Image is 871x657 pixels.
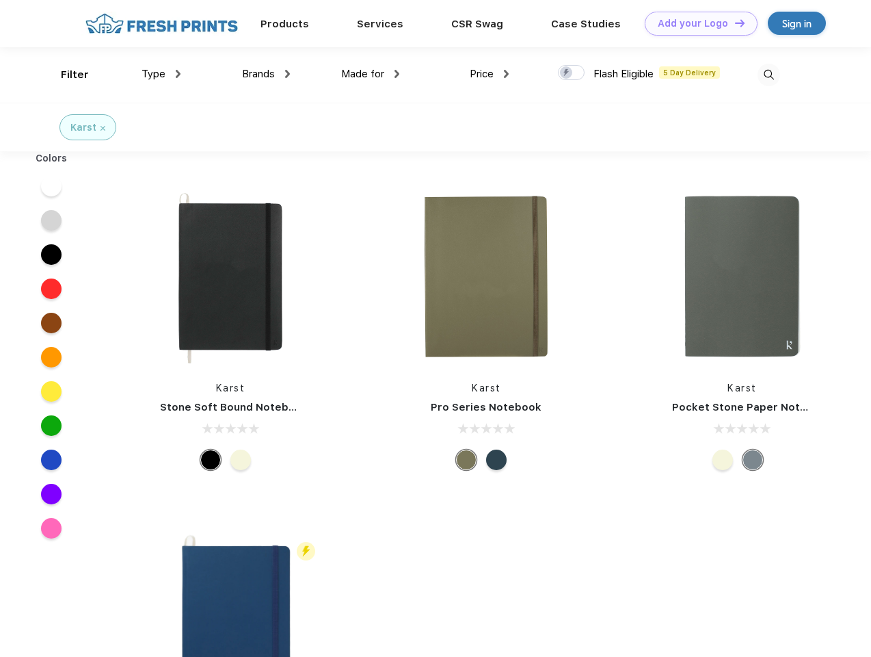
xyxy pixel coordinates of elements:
div: Navy [486,450,507,470]
a: Pro Series Notebook [431,401,541,413]
a: Karst [472,383,501,394]
img: dropdown.png [504,70,509,78]
a: Services [357,18,403,30]
img: desktop_search.svg [758,64,780,86]
a: Karst [216,383,245,394]
div: Olive [456,450,477,470]
div: Beige [230,450,251,470]
div: Filter [61,67,89,83]
img: dropdown.png [285,70,290,78]
span: Price [470,68,494,80]
div: Colors [25,151,78,166]
span: 5 Day Delivery [659,66,720,79]
span: Flash Eligible [593,68,654,80]
div: Sign in [782,16,812,31]
div: Gray [742,450,763,470]
span: Type [142,68,165,80]
span: Brands [242,68,275,80]
a: Sign in [768,12,826,35]
img: func=resize&h=266 [395,185,577,368]
div: Black [200,450,221,470]
span: Made for [341,68,384,80]
img: dropdown.png [394,70,399,78]
a: Karst [727,383,757,394]
img: func=resize&h=266 [139,185,321,368]
div: Add your Logo [658,18,728,29]
img: fo%20logo%202.webp [81,12,242,36]
a: CSR Swag [451,18,503,30]
a: Stone Soft Bound Notebook [160,401,308,413]
div: Beige [712,450,733,470]
img: dropdown.png [176,70,180,78]
img: filter_cancel.svg [100,126,105,131]
a: Products [260,18,309,30]
img: DT [735,19,745,27]
div: Karst [70,120,96,135]
a: Pocket Stone Paper Notebook [672,401,833,413]
img: func=resize&h=266 [652,185,833,368]
img: flash_active_toggle.svg [297,542,315,561]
